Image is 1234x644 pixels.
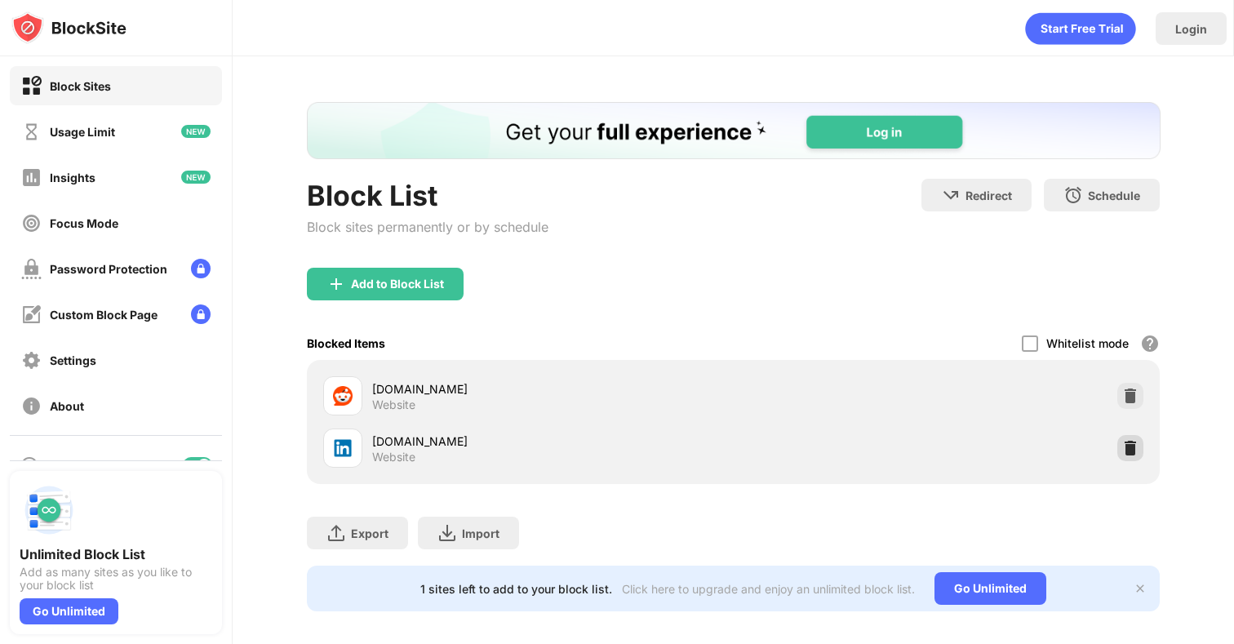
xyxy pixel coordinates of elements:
div: Website [372,398,415,412]
img: favicons [333,438,353,458]
div: Whitelist mode [1046,336,1129,350]
div: Custom Block Page [50,308,158,322]
img: logo-blocksite.svg [11,11,127,44]
div: Export [351,526,388,540]
div: Usage Limit [50,125,115,139]
img: focus-off.svg [21,213,42,233]
div: Go Unlimited [934,572,1046,605]
div: Block List [307,179,548,212]
img: lock-menu.svg [191,304,211,324]
img: time-usage-off.svg [21,122,42,142]
div: Add to Block List [351,278,444,291]
img: lock-menu.svg [191,259,211,278]
img: new-icon.svg [181,171,211,184]
img: x-button.svg [1134,582,1147,595]
div: Redirect [965,189,1012,202]
div: Import [462,526,499,540]
div: Settings [50,353,96,367]
img: favicons [333,386,353,406]
img: push-block-list.svg [20,481,78,540]
iframe: Banner [307,102,1161,159]
div: Login [1175,22,1207,36]
img: password-protection-off.svg [21,259,42,279]
div: About [50,399,84,413]
img: settings-off.svg [21,350,42,371]
div: [DOMAIN_NAME] [372,380,734,398]
div: Block Sites [50,79,111,93]
img: about-off.svg [21,396,42,416]
div: Password Protection [50,262,167,276]
div: Go Unlimited [20,598,118,624]
div: Focus Mode [50,216,118,230]
div: Blocked Items [307,336,385,350]
div: Website [372,450,415,464]
img: insights-off.svg [21,167,42,188]
div: Blocking [49,459,95,473]
div: Add as many sites as you like to your block list [20,566,212,592]
div: Unlimited Block List [20,546,212,562]
img: block-on.svg [21,76,42,96]
div: Insights [50,171,95,184]
div: [DOMAIN_NAME] [372,433,734,450]
img: blocking-icon.svg [20,455,39,475]
div: animation [1025,12,1136,45]
img: customize-block-page-off.svg [21,304,42,325]
div: Schedule [1088,189,1140,202]
div: Click here to upgrade and enjoy an unlimited block list. [622,582,915,596]
img: new-icon.svg [181,125,211,138]
div: 1 sites left to add to your block list. [420,582,612,596]
div: Block sites permanently or by schedule [307,219,548,235]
